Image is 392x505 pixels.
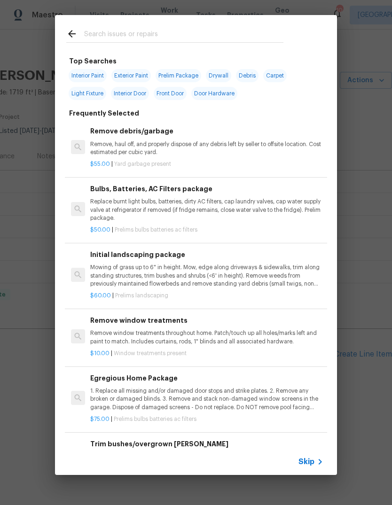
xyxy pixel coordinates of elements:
[156,69,201,82] span: Prelim Package
[111,69,151,82] span: Exterior Paint
[69,56,117,66] h6: Top Searches
[90,227,110,233] span: $50.00
[90,387,323,411] p: 1. Replace all missing and/or damaged door stops and strike plates. 2. Remove any broken or damag...
[115,227,197,233] span: Prelims bulbs batteries ac filters
[90,350,323,357] p: |
[206,69,231,82] span: Drywall
[236,69,259,82] span: Debris
[90,160,323,168] p: |
[90,249,323,260] h6: Initial landscaping package
[111,87,149,100] span: Interior Door
[90,373,323,383] h6: Egregious Home Package
[90,226,323,234] p: |
[90,329,323,345] p: Remove window treatments throughout home. Patch/touch up all holes/marks left and paint to match....
[115,293,168,298] span: Prelims landscaping
[90,161,110,167] span: $55.00
[114,350,187,356] span: Window treatments present
[298,457,314,466] span: Skip
[69,87,106,100] span: Light Fixture
[90,264,323,287] p: Mowing of grass up to 6" in height. Mow, edge along driveways & sidewalks, trim along standing st...
[90,184,323,194] h6: Bulbs, Batteries, AC Filters package
[84,28,283,42] input: Search issues or repairs
[154,87,187,100] span: Front Door
[263,69,287,82] span: Carpet
[191,87,237,100] span: Door Hardware
[90,140,323,156] p: Remove, haul off, and properly dispose of any debris left by seller to offsite location. Cost est...
[90,415,323,423] p: |
[90,293,111,298] span: $60.00
[90,315,323,326] h6: Remove window treatments
[114,161,171,167] span: Yard garbage present
[90,350,110,356] span: $10.00
[90,416,110,422] span: $75.00
[90,292,323,300] p: |
[90,198,323,222] p: Replace burnt light bulbs, batteries, dirty AC filters, cap laundry valves, cap water supply valv...
[69,108,139,118] h6: Frequently Selected
[69,69,107,82] span: Interior Paint
[114,416,196,422] span: Prelims bulbs batteries ac filters
[90,126,323,136] h6: Remove debris/garbage
[90,439,323,449] h6: Trim bushes/overgrown [PERSON_NAME]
